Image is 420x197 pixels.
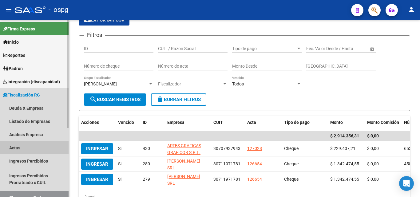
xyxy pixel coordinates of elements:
span: $ 1.342.474,55 [330,161,359,166]
span: Cheque [284,177,299,182]
span: Empresa [167,120,184,125]
span: Monto [330,120,343,125]
span: Si [118,161,121,166]
span: $ 229.407,21 [330,146,355,151]
datatable-header-cell: ID [140,116,165,129]
button: Exportar CSV [79,14,129,26]
input: Fecha inicio [306,46,329,51]
datatable-header-cell: Acta [245,116,282,129]
span: $ 0,00 [367,133,379,138]
span: Tipo de pago [284,120,310,125]
mat-icon: person [408,6,415,13]
span: Ingresar [86,146,108,152]
mat-icon: search [89,96,97,103]
span: Todos [232,81,244,86]
span: 280 [143,161,150,166]
span: CUIT [213,120,223,125]
button: Ingresar [81,159,113,170]
button: Ingresar [81,143,113,154]
datatable-header-cell: Tipo de pago [282,116,328,129]
span: Exportar CSV [84,17,125,23]
button: Open calendar [369,45,375,52]
span: Acta [247,120,256,125]
span: Integración (discapacidad) [3,78,60,85]
span: Si [118,146,121,151]
datatable-header-cell: Monto Comisión [365,116,402,129]
span: [PERSON_NAME] SRL [167,174,200,186]
span: 430 [143,146,150,151]
h3: Filtros [84,31,105,39]
button: Borrar Filtros [151,93,206,106]
span: 30711971781 [213,177,240,182]
span: Fiscalización RG [3,92,40,98]
span: $ 0,00 [367,146,379,151]
span: 4585 [404,161,414,166]
datatable-header-cell: Vencido [116,116,140,129]
button: Ingresar [81,174,113,185]
div: 126654 [247,160,262,167]
span: [PERSON_NAME] SRL [167,159,200,171]
span: Cheque [284,161,299,166]
span: Ingresar [86,177,108,182]
span: $ 1.342.474,55 [330,177,359,182]
span: Borrar Filtros [157,97,201,102]
span: 653 [404,146,411,151]
span: Si [118,177,121,182]
span: Ingresar [86,161,108,167]
span: Acciones [81,120,99,125]
input: Fecha fin [334,46,364,51]
span: 279 [143,177,150,182]
span: - ospg [49,3,68,17]
span: ID [143,120,147,125]
div: Open Intercom Messenger [399,176,414,191]
datatable-header-cell: Monto [328,116,365,129]
mat-icon: delete [157,96,164,103]
span: 30711971781 [213,161,240,166]
span: [PERSON_NAME] [84,81,117,86]
span: ARTES GRAFICAS GRAFICOR S.R.L. [167,143,201,155]
div: 126654 [247,176,262,183]
span: Monto Comisión [367,120,399,125]
span: Reportes [3,52,25,59]
datatable-header-cell: Empresa [165,116,211,129]
span: Cheque [284,146,299,151]
span: Tipo de pago [232,46,296,51]
span: $ 2.914.356,31 [330,133,359,138]
span: $ 0,00 [367,161,379,166]
span: Firma Express [3,26,35,32]
span: $ 0,00 [367,177,379,182]
span: Vencido [118,120,134,125]
datatable-header-cell: CUIT [211,116,245,129]
mat-icon: cloud_download [84,16,91,23]
span: Padrón [3,65,23,72]
span: Inicio [3,39,19,45]
mat-icon: menu [5,6,12,13]
button: Buscar Registros [84,93,146,106]
span: 30707937943 [213,146,240,151]
div: 127028 [247,145,262,152]
span: Fiscalizador [158,81,222,87]
datatable-header-cell: Acciones [79,116,116,129]
span: Buscar Registros [89,97,141,102]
